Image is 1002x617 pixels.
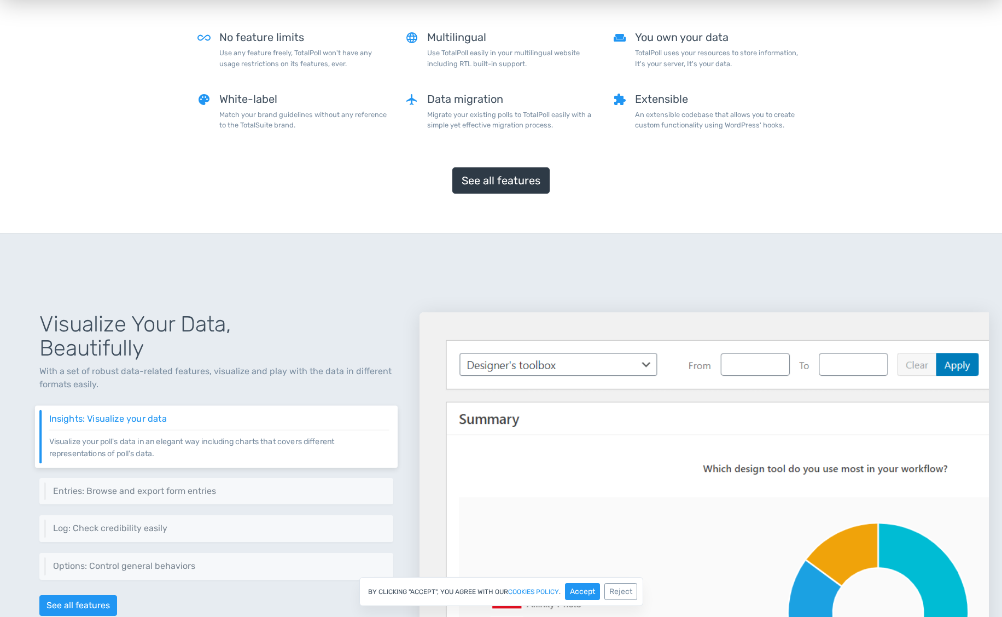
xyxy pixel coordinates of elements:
div: By clicking "Accept", you agree with our . [359,577,643,606]
a: See all features [452,167,550,194]
p: With a set of robust data-related features, visualize and play with the data in different formats... [39,365,393,391]
h5: White-label [219,93,389,105]
p: Migrate your existing polls to TotalPoll easily with a simple yet effective migration process. [427,109,597,130]
h5: You own your data [635,31,805,43]
h1: Visualize Your Data, Beautifully [39,312,393,360]
p: TotalPoll uses your resources to store information, It's your server, It's your data. [635,48,805,68]
p: Browse form entries and export them easily to different formats such as CSV, JSON, and HTML. [53,496,385,496]
span: palette [197,93,211,139]
button: Reject [604,583,637,600]
p: Match your brand guidelines without any reference to the TotalSuite brand. [219,109,389,130]
p: Use any feature freely, TotalPoll won't have any usage restrictions on its features, ever. [219,48,389,68]
h5: Extensible [635,93,805,105]
h5: No feature limits [219,31,389,43]
p: An extensible codebase that allows you to create custom functionality using WordPress' hooks. [635,109,805,130]
button: Accept [565,583,600,600]
p: Every vote request is logged with all details, including timestamp, IP, user information, and oth... [53,533,385,534]
a: cookies policy [508,589,559,595]
h5: Data migration [427,93,597,105]
h6: Log: Check credibility easily [53,523,385,533]
h5: Multilingual [427,31,597,43]
span: language [405,31,418,77]
p: Visualize your poll's data in an elegant way including charts that covers different representatio... [49,429,390,459]
span: weekend [613,31,626,77]
span: extension [613,93,626,139]
p: Use TotalPoll easily in your multilingual website including RTL built-in support. [427,48,597,68]
h6: Insights: Visualize your data [49,414,390,424]
span: all_inclusive [197,31,211,77]
h6: Options: Control general behaviors [53,561,385,571]
span: flight [405,93,418,139]
h6: Entries: Browse and export form entries [53,486,385,496]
